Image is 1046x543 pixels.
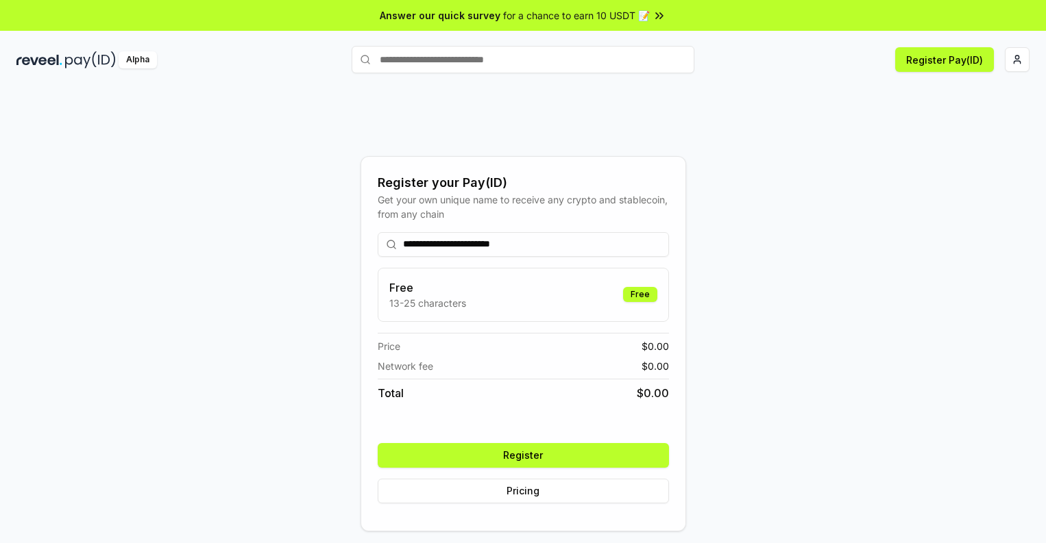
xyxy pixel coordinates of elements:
[637,385,669,401] span: $ 0.00
[378,192,669,221] div: Get your own unique name to receive any crypto and stablecoin, from any chain
[119,51,157,68] div: Alpha
[378,339,400,353] span: Price
[895,47,994,72] button: Register Pay(ID)
[378,385,404,401] span: Total
[378,479,669,503] button: Pricing
[380,8,500,23] span: Answer our quick survey
[378,359,433,373] span: Network fee
[389,279,466,296] h3: Free
[623,287,657,302] div: Free
[503,8,650,23] span: for a chance to earn 10 USDT 📝
[642,359,669,373] span: $ 0.00
[16,51,62,68] img: reveel_dark
[378,173,669,192] div: Register your Pay(ID)
[378,443,669,468] button: Register
[389,296,466,310] p: 13-25 characters
[65,51,116,68] img: pay_id
[642,339,669,353] span: $ 0.00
